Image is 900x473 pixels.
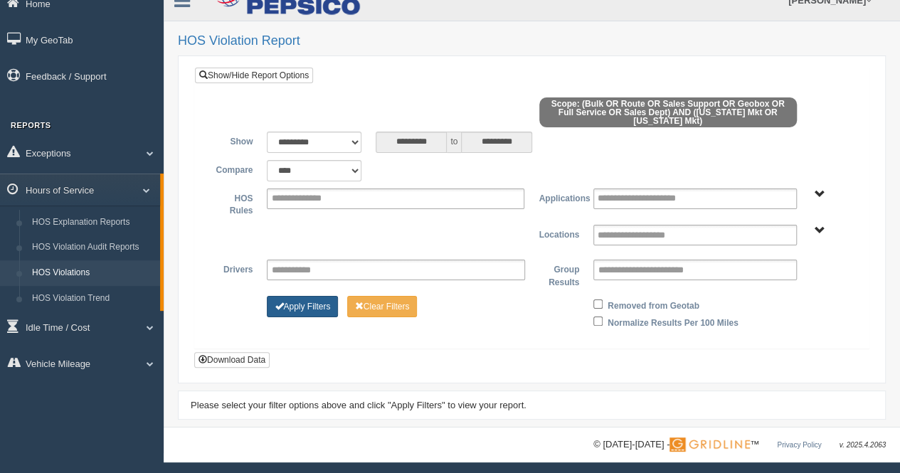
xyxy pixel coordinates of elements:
label: Locations [532,225,586,242]
label: Normalize Results Per 100 Miles [608,313,738,330]
label: Group Results [532,260,586,289]
a: HOS Violation Trend [26,286,160,312]
span: v. 2025.4.2063 [840,441,886,449]
h2: HOS Violation Report [178,34,886,48]
label: Applications [531,188,586,206]
label: Compare [206,160,260,177]
span: to [447,132,461,153]
label: Show [206,132,260,149]
a: Show/Hide Report Options [195,68,313,83]
span: Please select your filter options above and click "Apply Filters" to view your report. [191,400,526,410]
label: Drivers [206,260,260,277]
button: Download Data [194,352,270,368]
a: HOS Explanation Reports [26,210,160,235]
span: Scope: (Bulk OR Route OR Sales Support OR Geobox OR Full Service OR Sales Dept) AND ([US_STATE] M... [539,97,797,127]
a: HOS Violations [26,260,160,286]
label: HOS Rules [206,188,260,218]
button: Change Filter Options [267,296,338,317]
label: Removed from Geotab [608,296,699,313]
a: HOS Violation Audit Reports [26,235,160,260]
div: © [DATE]-[DATE] - ™ [593,437,886,452]
img: Gridline [669,437,750,452]
button: Change Filter Options [347,296,418,317]
a: Privacy Policy [777,441,821,449]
